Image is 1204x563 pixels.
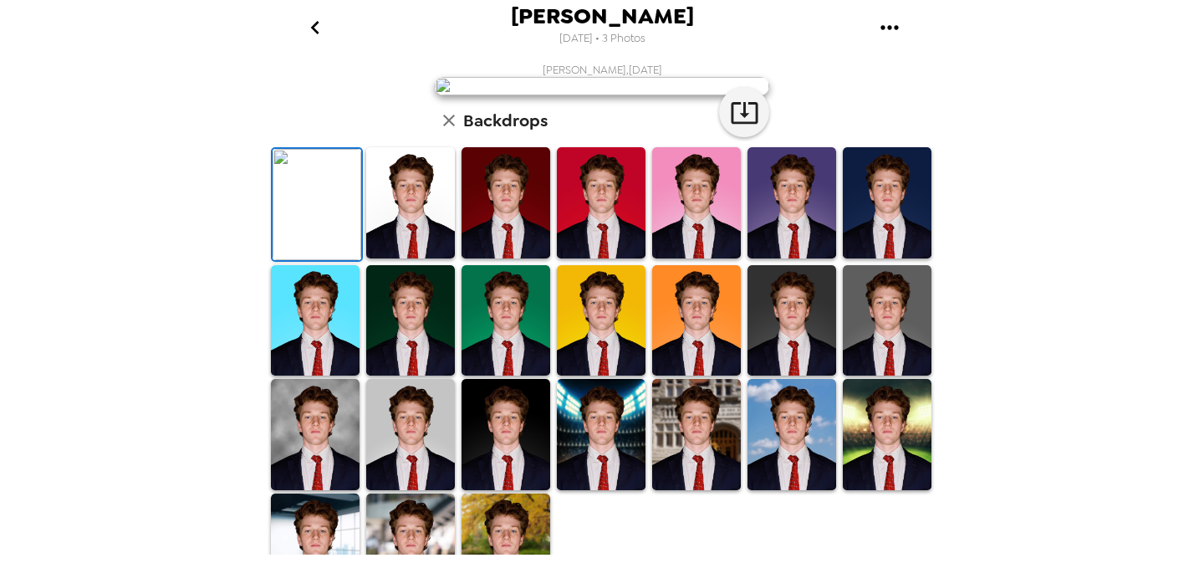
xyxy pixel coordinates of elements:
[435,77,769,95] img: user
[511,5,694,28] span: [PERSON_NAME]
[273,149,361,260] img: Original
[559,28,645,50] span: [DATE] • 3 Photos
[543,63,662,77] span: [PERSON_NAME] , [DATE]
[463,107,548,134] h6: Backdrops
